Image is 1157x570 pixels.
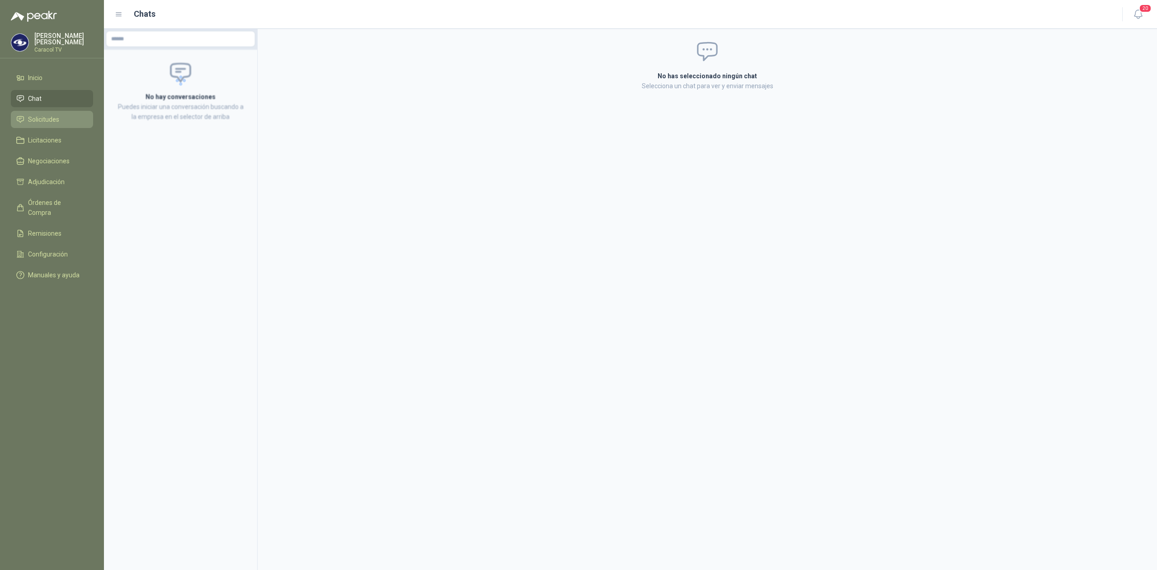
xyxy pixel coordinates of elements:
span: Chat [28,94,42,104]
img: Company Logo [11,34,28,51]
h1: Chats [134,8,155,20]
span: Manuales y ayuda [28,270,80,280]
span: Adjudicación [28,177,65,187]
p: Caracol TV [34,47,93,52]
a: Adjudicación [11,173,93,190]
span: 20 [1139,4,1152,13]
span: Negociaciones [28,156,70,166]
button: 20 [1130,6,1146,23]
a: Manuales y ayuda [11,266,93,284]
span: Solicitudes [28,114,59,124]
a: Chat [11,90,93,107]
a: Configuración [11,246,93,263]
p: Selecciona un chat para ver y enviar mensajes [550,81,865,91]
a: Licitaciones [11,132,93,149]
p: [PERSON_NAME] [PERSON_NAME] [34,33,93,45]
a: Negociaciones [11,152,93,170]
a: Solicitudes [11,111,93,128]
span: Remisiones [28,228,61,238]
span: Configuración [28,249,68,259]
h2: No has seleccionado ningún chat [550,71,865,81]
span: Inicio [28,73,42,83]
img: Logo peakr [11,11,57,22]
span: Licitaciones [28,135,61,145]
span: Órdenes de Compra [28,198,85,218]
a: Remisiones [11,225,93,242]
a: Inicio [11,69,93,86]
a: Órdenes de Compra [11,194,93,221]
